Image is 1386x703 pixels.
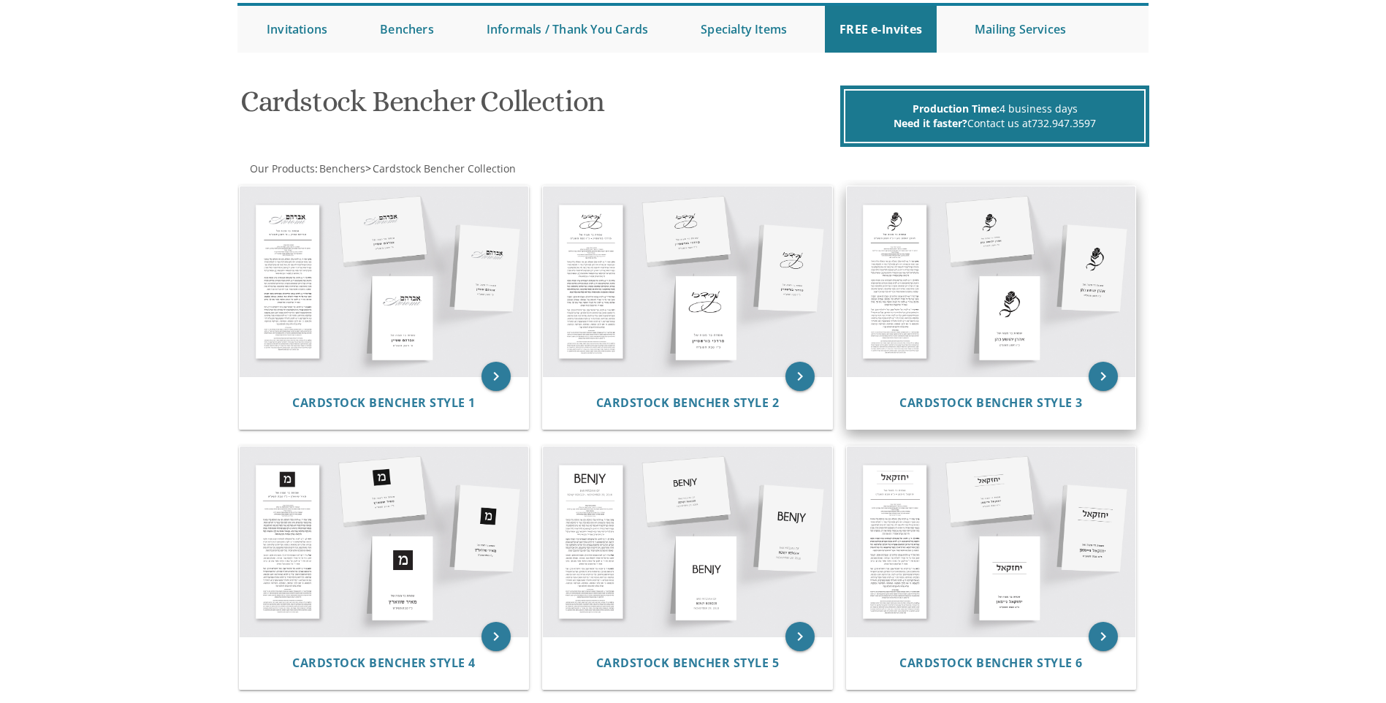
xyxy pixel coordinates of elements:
[365,6,449,53] a: Benchers
[240,446,529,636] img: Cardstock Bencher Style 4
[472,6,663,53] a: Informals / Thank You Cards
[596,395,780,411] span: Cardstock Bencher Style 2
[1032,116,1096,130] a: 732.947.3597
[292,656,476,670] a: Cardstock Bencher Style 4
[785,362,815,391] a: keyboard_arrow_right
[481,362,511,391] a: keyboard_arrow_right
[292,395,476,411] span: Cardstock Bencher Style 1
[292,655,476,671] span: Cardstock Bencher Style 4
[365,161,516,175] span: >
[847,186,1136,376] img: Cardstock Bencher Style 3
[686,6,801,53] a: Specialty Items
[899,396,1083,410] a: Cardstock Bencher Style 3
[785,622,815,651] a: keyboard_arrow_right
[1089,622,1118,651] a: keyboard_arrow_right
[248,161,315,175] a: Our Products
[240,186,529,376] img: Cardstock Bencher Style 1
[237,161,693,176] div: :
[899,395,1083,411] span: Cardstock Bencher Style 3
[960,6,1081,53] a: Mailing Services
[318,161,365,175] a: Benchers
[319,161,365,175] span: Benchers
[913,102,999,115] span: Production Time:
[481,622,511,651] a: keyboard_arrow_right
[847,446,1136,636] img: Cardstock Bencher Style 6
[371,161,516,175] a: Cardstock Bencher Collection
[543,186,832,376] img: Cardstock Bencher Style 2
[373,161,516,175] span: Cardstock Bencher Collection
[825,6,937,53] a: FREE e-Invites
[543,446,832,636] img: Cardstock Bencher Style 5
[1089,362,1118,391] a: keyboard_arrow_right
[240,85,837,129] h1: Cardstock Bencher Collection
[899,655,1083,671] span: Cardstock Bencher Style 6
[596,655,780,671] span: Cardstock Bencher Style 5
[596,396,780,410] a: Cardstock Bencher Style 2
[252,6,342,53] a: Invitations
[899,656,1083,670] a: Cardstock Bencher Style 6
[596,656,780,670] a: Cardstock Bencher Style 5
[844,89,1146,143] div: 4 business days Contact us at
[292,396,476,410] a: Cardstock Bencher Style 1
[894,116,967,130] span: Need it faster?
